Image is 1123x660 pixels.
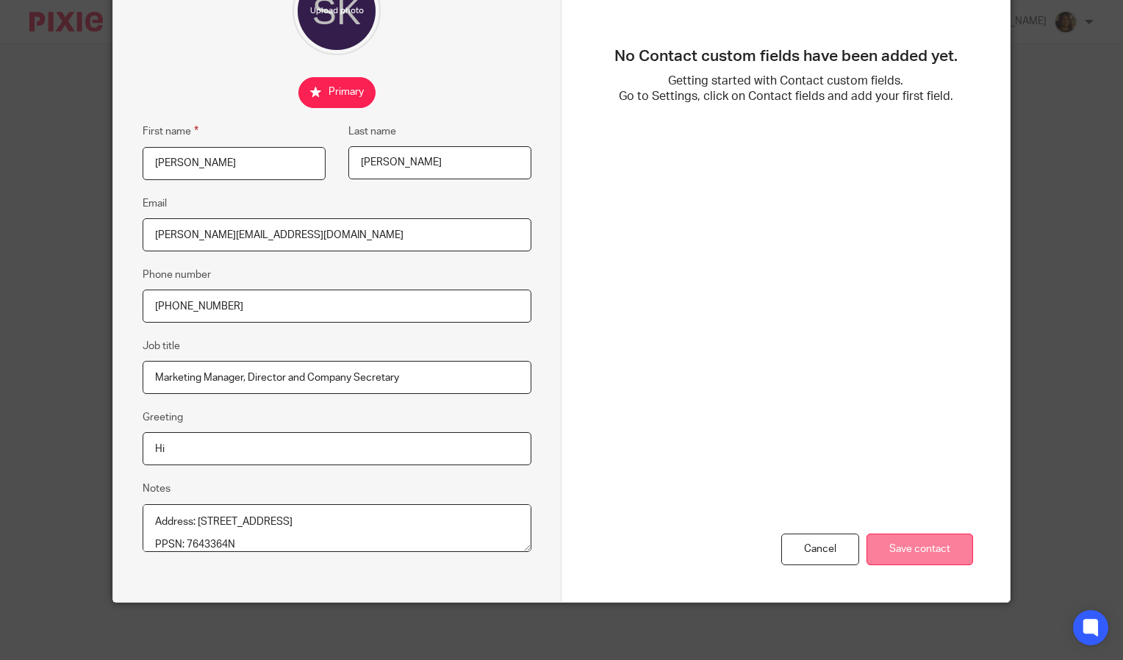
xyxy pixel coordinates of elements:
[867,534,973,565] input: Save contact
[781,534,859,565] div: Cancel
[143,481,171,496] label: Notes
[348,124,396,139] label: Last name
[143,432,531,465] input: e.g. Dear Mrs. Appleseed or Hi Sam
[143,339,180,354] label: Job title
[598,47,973,66] h3: No Contact custom fields have been added yet.
[598,73,973,105] p: Getting started with Contact custom fields. Go to Settings, click on Contact fields and add your ...
[143,268,211,282] label: Phone number
[143,123,198,140] label: First name
[143,504,531,553] textarea: Address: [STREET_ADDRESS] PPSN: 7643364N
[143,196,167,211] label: Email
[143,410,183,425] label: Greeting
